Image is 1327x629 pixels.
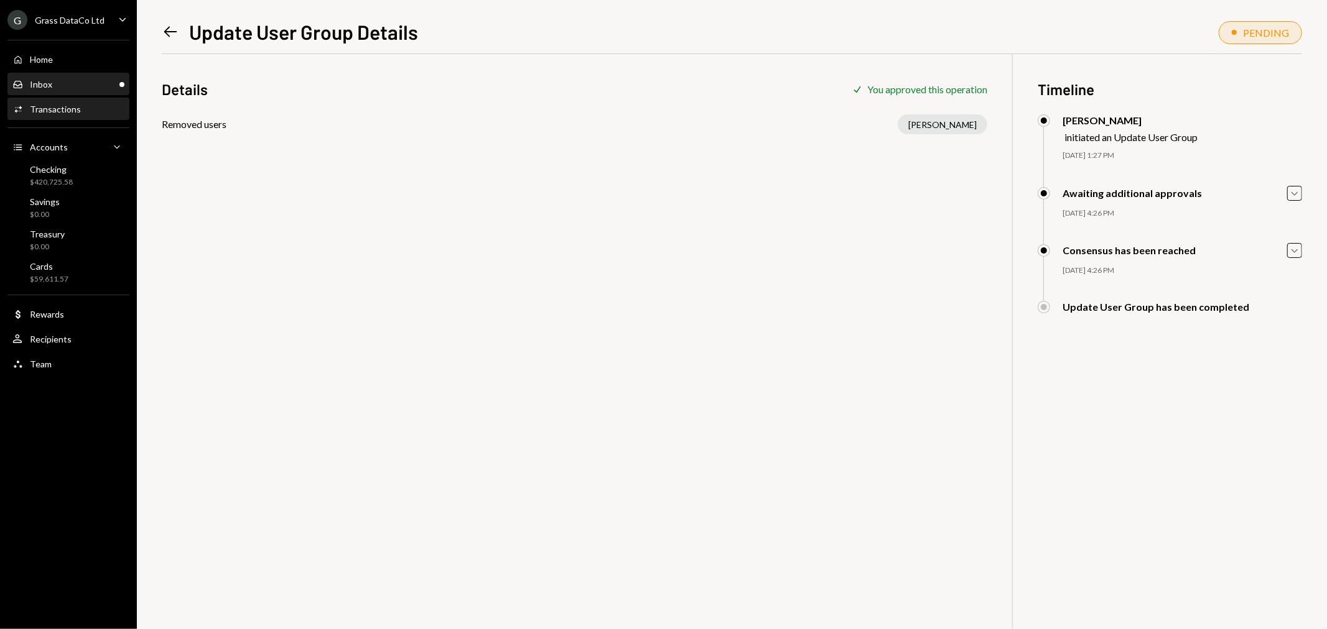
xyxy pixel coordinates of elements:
div: Update User Group has been completed [1063,301,1249,313]
a: Rewards [7,303,129,325]
a: Accounts [7,135,129,158]
div: Team [30,359,52,369]
div: [PERSON_NAME] [898,114,987,134]
h3: Timeline [1038,79,1302,99]
div: Awaiting additional approvals [1063,187,1202,199]
div: Savings [30,196,60,207]
div: Checking [30,164,73,175]
div: Home [30,54,53,65]
div: [DATE] 4:26 PM [1063,208,1302,219]
div: Cards [30,261,68,272]
a: Cards$59,611.57 [7,257,129,287]
div: Grass DataCo Ltd [35,15,105,25]
h3: Details [162,79,208,99]
div: $420,725.58 [30,177,73,188]
div: [DATE] 4:26 PM [1063,265,1302,276]
div: [DATE] 1:27 PM [1063,150,1302,161]
div: You approved this operation [867,83,987,95]
a: Checking$420,725.58 [7,160,129,190]
div: G [7,10,27,30]
div: Rewards [30,309,64,319]
div: Consensus has been reached [1063,244,1196,256]
div: Recipients [30,334,72,344]
div: Transactions [30,104,81,114]
div: initiated an Update User Group [1064,131,1198,143]
a: Transactions [7,98,129,120]
div: PENDING [1243,27,1289,39]
div: $0.00 [30,242,65,252]
div: Treasury [30,229,65,239]
div: $0.00 [30,209,60,220]
div: Inbox [30,79,52,90]
a: Savings$0.00 [7,193,129,223]
div: [PERSON_NAME] [1063,114,1198,126]
a: Recipients [7,328,129,350]
h1: Update User Group Details [189,19,418,44]
a: Home [7,48,129,70]
div: Removed users [162,117,226,132]
a: Inbox [7,73,129,95]
div: $59,611.57 [30,274,68,285]
a: Treasury$0.00 [7,225,129,255]
a: Team [7,352,129,375]
div: Accounts [30,142,68,152]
